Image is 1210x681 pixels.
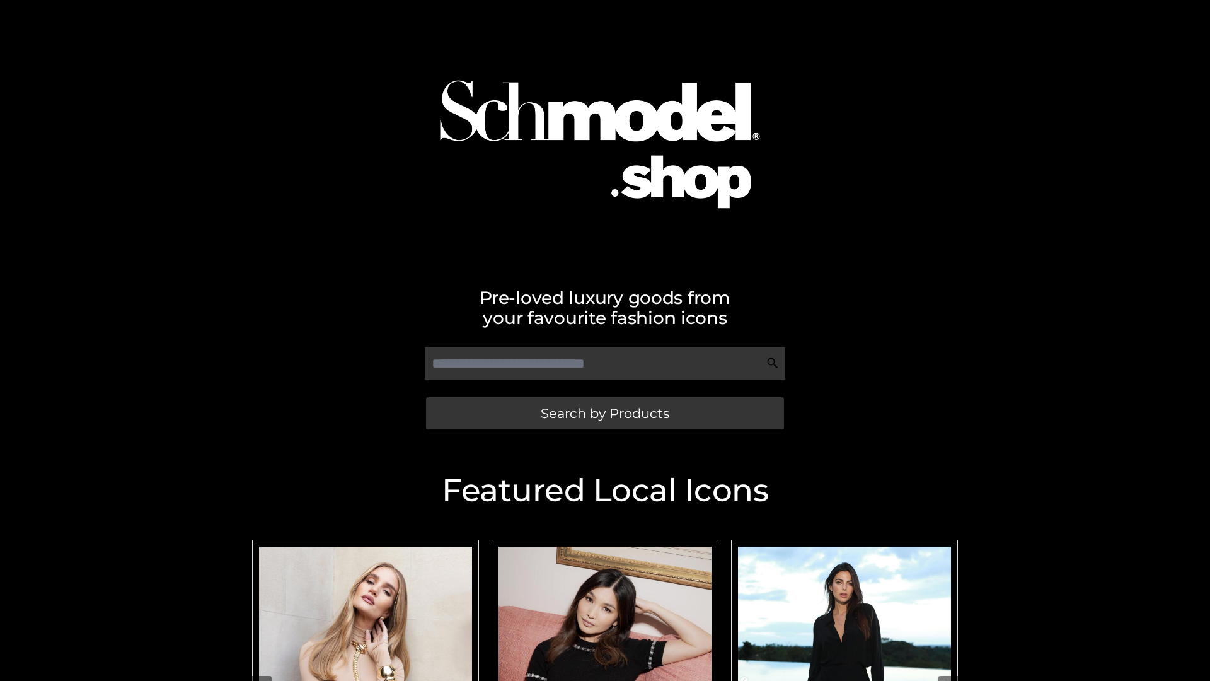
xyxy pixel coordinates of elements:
a: Search by Products [426,397,784,429]
h2: Featured Local Icons​ [246,475,964,506]
h2: Pre-loved luxury goods from your favourite fashion icons [246,288,964,328]
span: Search by Products [541,407,669,420]
img: Search Icon [766,357,779,370]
